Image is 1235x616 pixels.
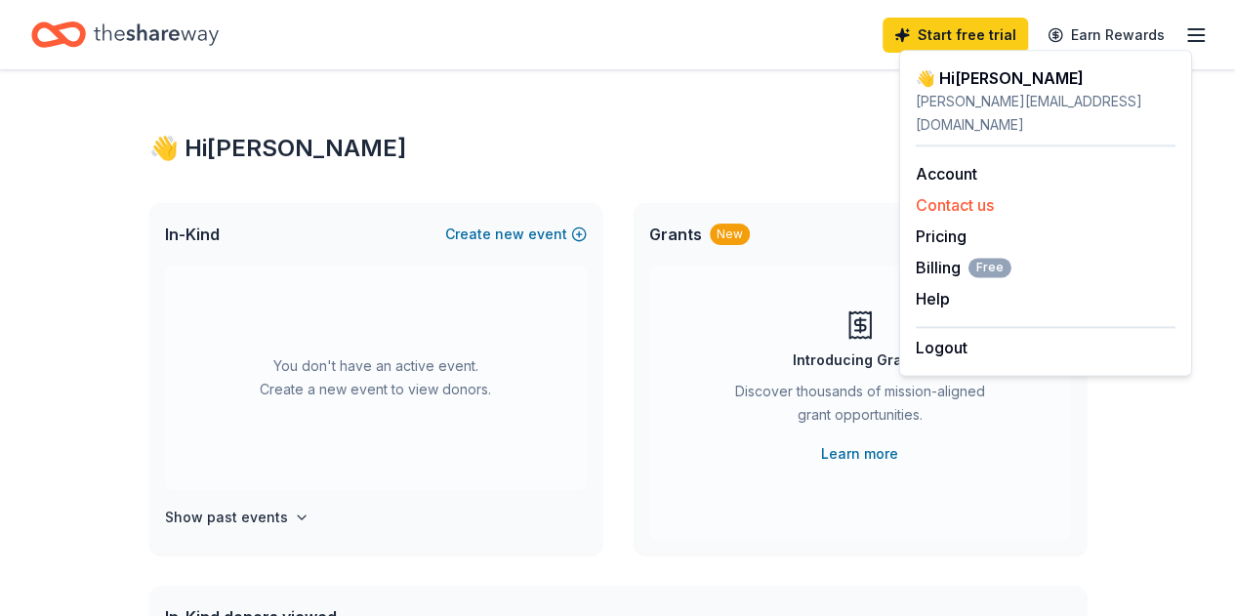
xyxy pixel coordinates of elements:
a: Start free trial [883,18,1028,53]
div: You don't have an active event. Create a new event to view donors. [165,266,587,490]
a: Pricing [916,226,967,246]
button: BillingFree [916,256,1011,279]
div: Discover thousands of mission-aligned grant opportunities. [727,380,993,434]
a: Earn Rewards [1036,18,1176,53]
span: In-Kind [165,223,220,246]
h4: Show past events [165,506,288,529]
div: 👋 Hi [PERSON_NAME] [916,66,1175,90]
div: New [710,224,750,245]
span: new [495,223,524,246]
div: [PERSON_NAME][EMAIL_ADDRESS][DOMAIN_NAME] [916,90,1175,137]
button: Show past events [165,506,309,529]
div: 👋 Hi [PERSON_NAME] [149,133,1087,164]
button: Createnewevent [445,223,587,246]
span: Free [968,258,1011,277]
span: Billing [916,256,1011,279]
a: Learn more [821,442,898,466]
button: Logout [916,336,967,359]
button: Contact us [916,193,994,217]
button: Help [916,287,950,310]
span: Grants [649,223,702,246]
a: Account [916,164,977,184]
a: Home [31,12,219,58]
div: Introducing Grants! [793,349,927,372]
